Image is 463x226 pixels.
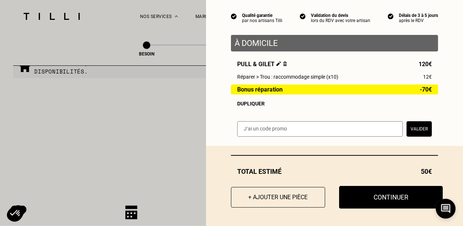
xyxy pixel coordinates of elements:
span: Réparer > Trou : raccommodage simple (x10) [237,74,338,80]
span: -70€ [420,86,432,93]
div: Délais de 3 à 5 jours [399,13,438,18]
span: 50€ [421,168,432,175]
img: icon list info [388,13,394,19]
div: Validation du devis [311,13,370,18]
span: 12€ [423,74,432,80]
p: À domicile [235,39,434,48]
div: Qualité garantie [242,13,282,18]
img: Supprimer [283,61,287,66]
input: J‘ai un code promo [237,121,403,137]
div: lors du RDV avec votre artisan [311,18,370,23]
span: Pull & gilet [237,61,287,68]
img: Éditer [276,61,281,66]
span: 120€ [419,61,432,68]
img: icon list info [300,13,306,19]
div: Dupliquer [237,101,432,107]
div: après le RDV [399,18,438,23]
span: Bonus réparation [237,86,283,93]
div: Total estimé [231,168,438,175]
div: par nos artisans Tilli [242,18,282,23]
img: icon list info [231,13,237,19]
button: Valider [407,121,432,137]
button: Continuer [339,186,443,209]
button: + Ajouter une pièce [231,187,325,208]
